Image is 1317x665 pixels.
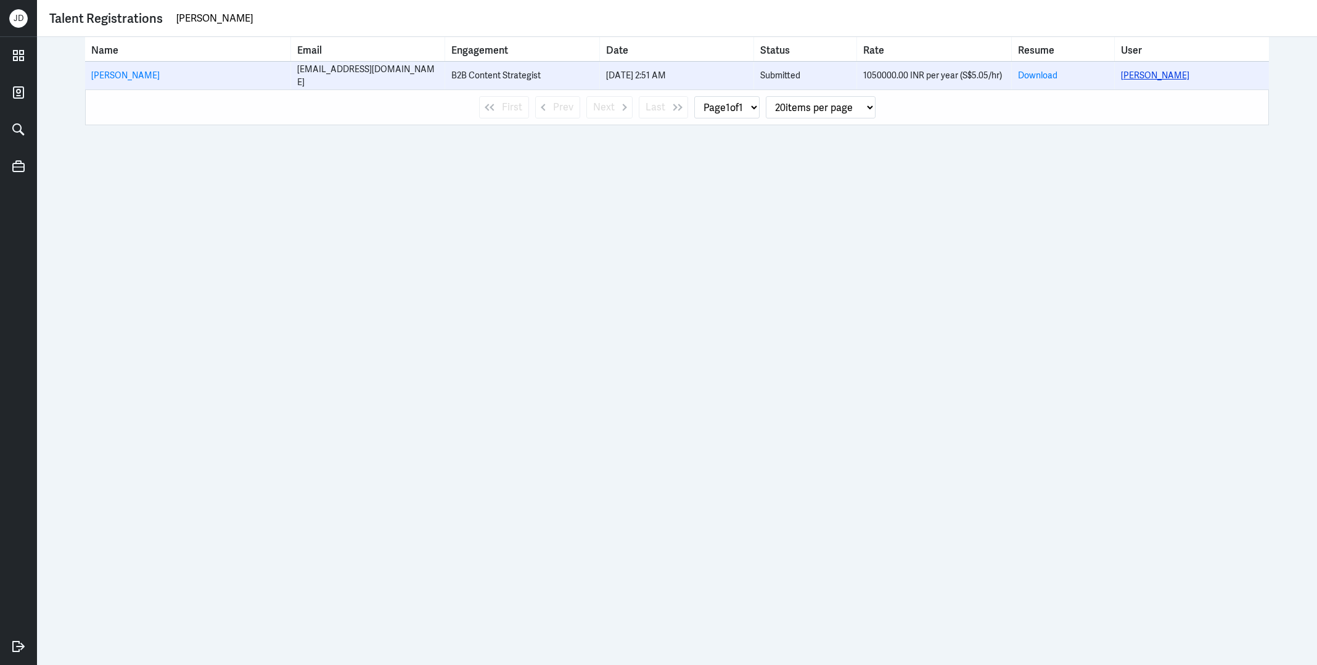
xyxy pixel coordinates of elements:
[291,62,445,89] td: Email
[586,96,633,118] button: Next
[85,62,291,89] td: Name
[451,69,593,82] div: B2B Content Strategist
[857,37,1011,61] th: Toggle SortBy
[9,9,28,28] div: J D
[760,69,850,82] div: Submitted
[1012,62,1115,89] td: Resume
[600,62,754,89] td: Date
[445,37,599,61] th: Toggle SortBy
[91,70,160,81] a: [PERSON_NAME]
[606,69,747,82] div: [DATE] 2:51 AM
[49,9,163,28] div: Talent Registrations
[479,96,529,118] button: First
[175,9,1305,28] input: Search
[639,96,688,118] button: Last
[863,69,1004,82] div: 1050000.00 INR per year (S$5.05/hr)
[1018,70,1057,81] a: Download
[600,37,754,61] th: Toggle SortBy
[593,100,615,115] span: Next
[1115,62,1269,89] td: User
[1115,37,1269,61] th: User
[857,62,1011,89] td: Rate
[535,96,580,118] button: Prev
[646,100,665,115] span: Last
[291,37,445,61] th: Toggle SortBy
[85,37,291,61] th: Toggle SortBy
[1012,37,1115,61] th: Resume
[754,37,857,61] th: Toggle SortBy
[1121,70,1189,81] a: [PERSON_NAME]
[445,62,599,89] td: Engagement
[553,100,573,115] span: Prev
[754,62,857,89] td: Status
[502,100,522,115] span: First
[297,63,438,89] div: [EMAIL_ADDRESS][DOMAIN_NAME]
